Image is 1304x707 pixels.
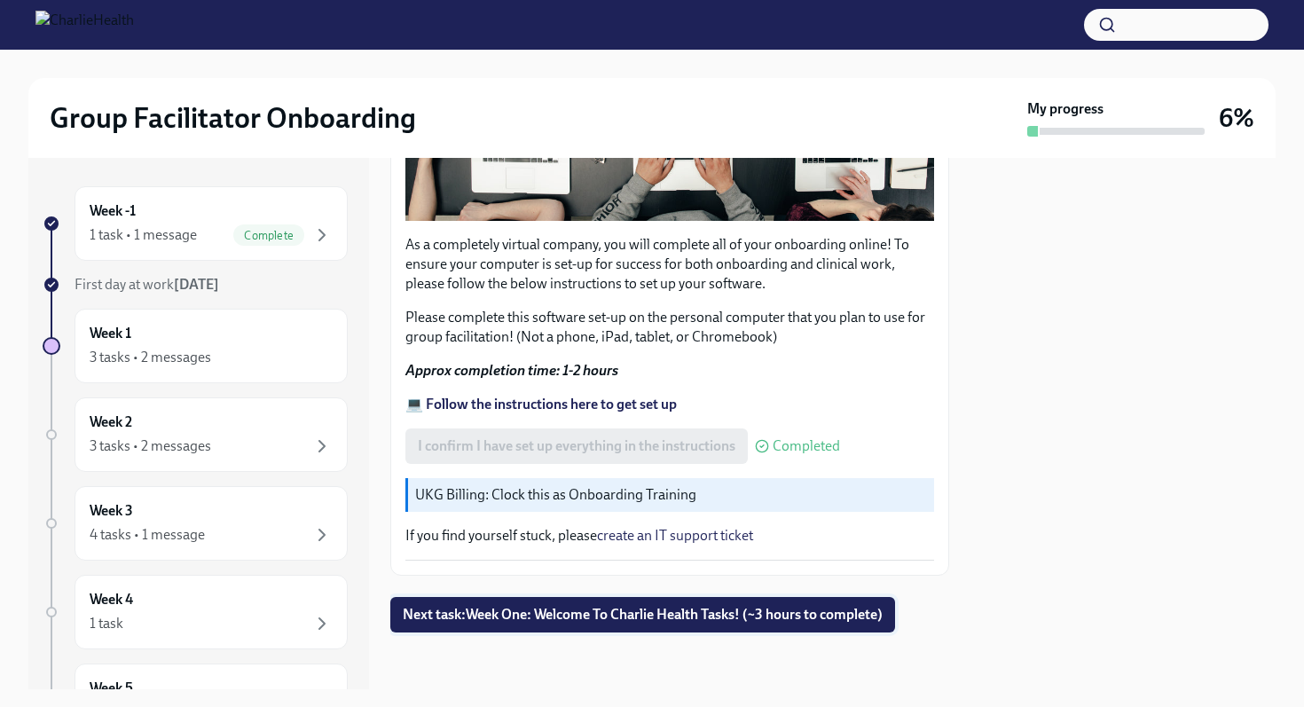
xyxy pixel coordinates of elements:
[90,679,133,698] h6: Week 5
[1219,102,1254,134] h3: 6%
[405,396,677,412] a: 💻 Follow the instructions here to get set up
[90,614,123,633] div: 1 task
[415,485,927,505] p: UKG Billing: Clock this as Onboarding Training
[405,235,934,294] p: As a completely virtual company, you will complete all of your onboarding online! To ensure your ...
[50,100,416,136] h2: Group Facilitator Onboarding
[773,439,840,453] span: Completed
[1027,99,1104,119] strong: My progress
[597,527,753,544] a: create an IT support ticket
[43,186,348,261] a: Week -11 task • 1 messageComplete
[43,486,348,561] a: Week 34 tasks • 1 message
[405,308,934,347] p: Please complete this software set-up on the personal computer that you plan to use for group faci...
[35,11,134,39] img: CharlieHealth
[90,348,211,367] div: 3 tasks • 2 messages
[390,597,895,632] button: Next task:Week One: Welcome To Charlie Health Tasks! (~3 hours to complete)
[90,412,132,432] h6: Week 2
[403,606,883,624] span: Next task : Week One: Welcome To Charlie Health Tasks! (~3 hours to complete)
[405,362,618,379] strong: Approx completion time: 1-2 hours
[174,276,219,293] strong: [DATE]
[90,590,133,609] h6: Week 4
[43,575,348,649] a: Week 41 task
[90,436,211,456] div: 3 tasks • 2 messages
[43,275,348,295] a: First day at work[DATE]
[90,324,131,343] h6: Week 1
[90,501,133,521] h6: Week 3
[233,229,304,242] span: Complete
[90,201,136,221] h6: Week -1
[90,225,197,245] div: 1 task • 1 message
[90,525,205,545] div: 4 tasks • 1 message
[43,309,348,383] a: Week 13 tasks • 2 messages
[405,526,934,546] p: If you find yourself stuck, please
[43,397,348,472] a: Week 23 tasks • 2 messages
[75,276,219,293] span: First day at work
